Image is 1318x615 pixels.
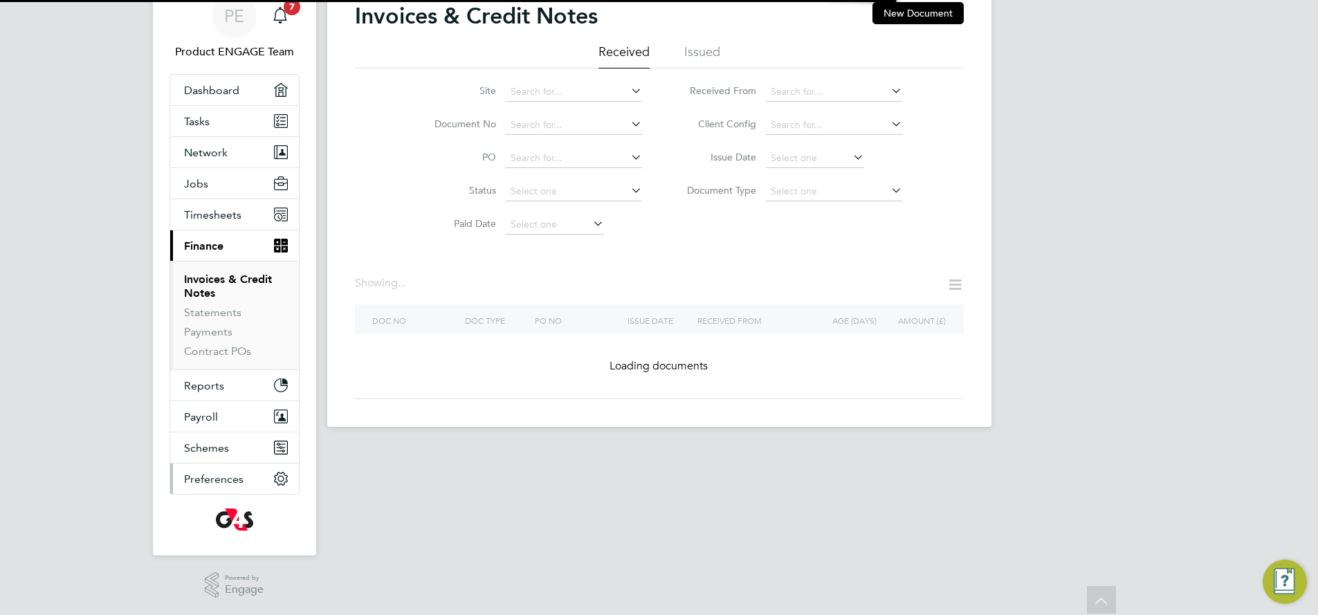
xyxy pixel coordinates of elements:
a: Dashboard [170,75,299,105]
button: Finance [170,230,299,261]
input: Select one [766,182,902,201]
span: Powered by [225,572,264,584]
img: g4s-logo-retina.png [216,508,253,531]
span: Network [184,146,228,159]
button: Schemes [170,432,299,463]
label: Issue Date [677,151,756,163]
span: Reports [184,379,224,392]
input: Select one [506,215,604,235]
li: Issued [684,44,720,68]
button: Engage Resource Center [1263,560,1307,604]
span: Finance [184,239,223,253]
input: Search for... [506,82,642,102]
a: Contract POs [184,345,251,358]
span: Product ENGAGE Team [170,44,300,60]
span: Dashboard [184,84,239,97]
input: Search for... [506,116,642,135]
div: Finance [170,261,299,369]
input: Select one [506,182,642,201]
span: PE [224,7,244,25]
button: Reports [170,370,299,401]
a: Tasks [170,106,299,136]
label: Paid Date [417,217,496,230]
a: Payments [184,325,232,338]
label: Document Type [677,184,756,196]
a: Go to home page [170,508,300,531]
button: Jobs [170,168,299,199]
input: Select one [766,149,864,168]
label: PO [417,151,496,163]
label: Document No [417,118,496,130]
a: Invoices & Credit Notes [184,273,272,300]
span: Timesheets [184,208,241,221]
input: Search for... [506,149,642,168]
button: Payroll [170,401,299,432]
span: Payroll [184,410,218,423]
span: Jobs [184,177,208,190]
button: Timesheets [170,199,299,230]
input: Search for... [766,82,902,102]
label: Status [417,184,496,196]
div: Showing [355,276,409,291]
label: Received From [677,84,756,97]
a: Powered byEngage [205,572,264,598]
input: Search for... [766,116,902,135]
a: Statements [184,306,241,319]
span: ... [398,276,406,290]
button: Network [170,137,299,167]
button: New Document [872,2,964,24]
label: Site [417,84,496,97]
span: Tasks [184,115,210,128]
button: Preferences [170,463,299,494]
label: Client Config [677,118,756,130]
span: Engage [225,584,264,596]
span: Preferences [184,472,244,486]
li: Received [598,44,650,68]
h2: Invoices & Credit Notes [355,2,598,30]
span: Schemes [184,441,229,455]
